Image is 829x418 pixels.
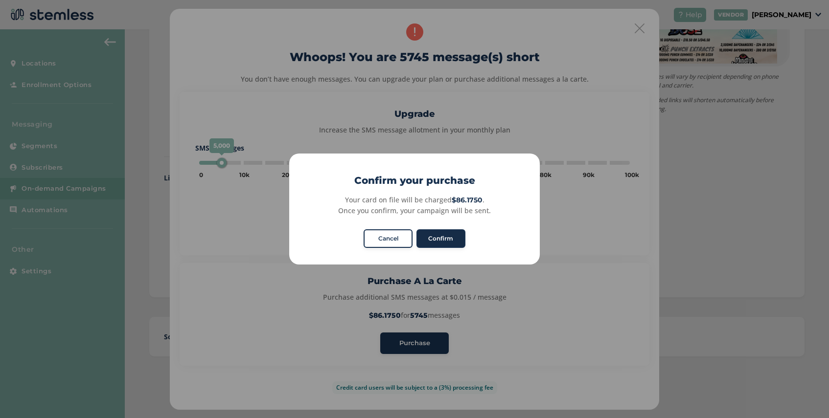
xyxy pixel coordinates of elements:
[452,196,483,204] strong: $86.1750
[416,229,465,248] button: Confirm
[289,173,540,188] h2: Confirm your purchase
[300,195,529,216] div: Your card on file will be charged . Once you confirm, your campaign will be sent.
[780,371,829,418] iframe: Chat Widget
[364,229,413,248] button: Cancel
